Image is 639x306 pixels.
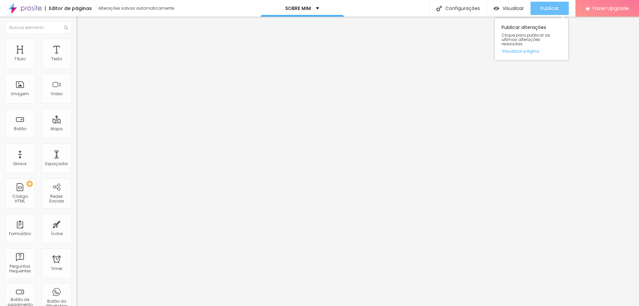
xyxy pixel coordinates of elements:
[51,92,63,96] div: Vídeo
[503,6,524,11] span: Visualizar
[43,194,70,204] div: Redes Sociais
[51,57,62,61] div: Texto
[285,6,311,11] p: SOBRE MIM
[494,6,499,11] img: view-1.svg
[502,33,561,46] span: Clique para publicar as ultimas alterações reaizadas
[51,266,62,271] div: Timer
[593,5,629,11] span: Fazer Upgrade
[5,22,72,34] input: Buscar elemento
[51,127,63,131] div: Mapa
[77,17,639,306] iframe: Editor
[45,6,92,11] div: Editor de páginas
[45,161,68,166] div: Espaçador
[540,6,559,11] span: Publicar
[436,6,442,11] img: Icone
[13,161,27,166] div: Divisor
[7,194,33,204] div: Código HTML
[9,231,31,236] div: Formulário
[14,57,26,61] div: Título
[64,26,68,30] img: Icone
[502,49,561,53] a: Visualizar página
[7,264,33,274] div: Perguntas frequentes
[51,231,63,236] div: Ícone
[495,18,568,60] div: Publicar alterações
[99,6,175,10] div: Alterações salvas automaticamente
[531,2,569,15] button: Publicar
[487,2,531,15] button: Visualizar
[14,127,26,131] div: Botão
[11,92,29,96] div: Imagem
